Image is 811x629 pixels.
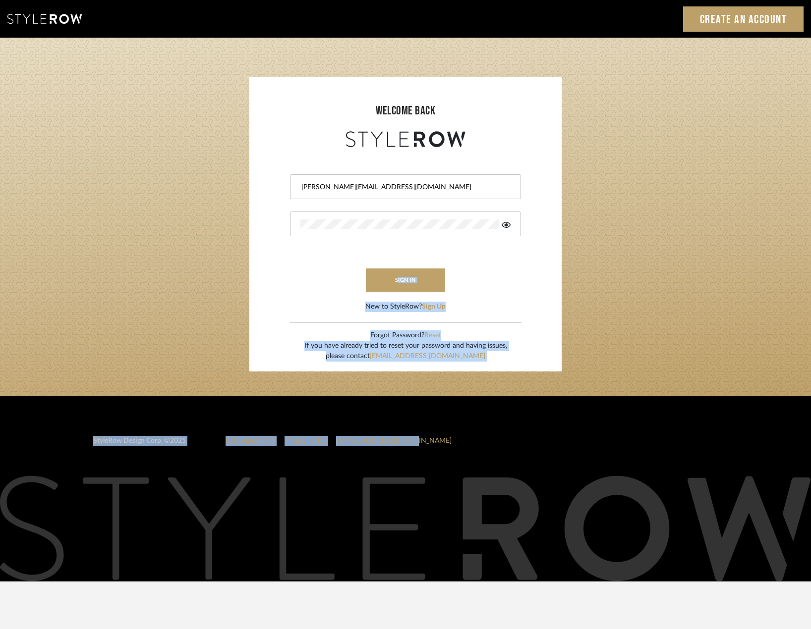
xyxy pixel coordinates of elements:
[304,341,507,362] div: If you have already tried to reset your password and having issues, please contact
[300,182,508,192] input: Email Address
[336,437,452,444] a: [EMAIL_ADDRESS][DOMAIN_NAME]
[422,302,446,312] button: Sign Up
[366,268,445,292] button: sign in
[370,353,485,360] a: [EMAIL_ADDRESS][DOMAIN_NAME]
[424,330,441,341] button: Reset
[259,102,552,120] div: welcome back
[285,437,326,444] a: Privacy Policy
[93,436,186,454] div: StyleRow Design Corp. ©2025
[304,330,507,341] div: Forgot Password?
[683,6,804,32] a: Create an Account
[365,302,446,312] div: New to StyleRow?
[226,437,275,444] a: User Agreement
